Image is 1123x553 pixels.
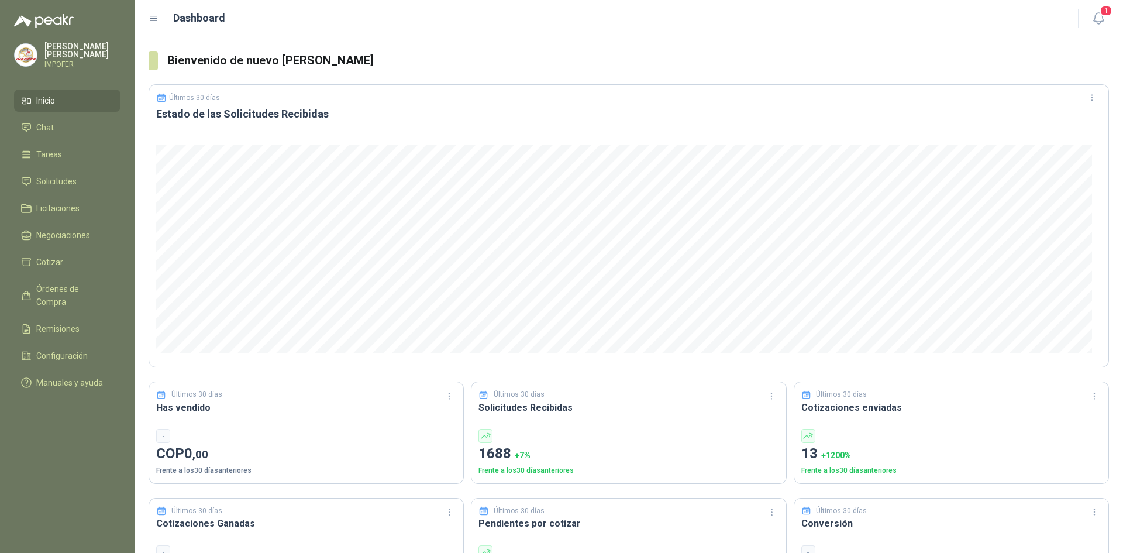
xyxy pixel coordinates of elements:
[14,278,120,313] a: Órdenes de Compra
[36,322,80,335] span: Remisiones
[494,389,545,400] p: Últimos 30 días
[169,94,220,102] p: Últimos 30 días
[14,170,120,193] a: Solicitudes
[15,44,37,66] img: Company Logo
[816,506,867,517] p: Últimos 30 días
[478,516,778,531] h3: Pendientes por cotizar
[156,429,170,443] div: -
[494,506,545,517] p: Últimos 30 días
[173,10,225,26] h1: Dashboard
[14,90,120,112] a: Inicio
[14,345,120,367] a: Configuración
[36,229,90,242] span: Negociaciones
[36,175,77,188] span: Solicitudes
[1100,5,1112,16] span: 1
[478,465,778,476] p: Frente a los 30 días anteriores
[36,202,80,215] span: Licitaciones
[184,445,208,462] span: 0
[801,400,1101,415] h3: Cotizaciones enviadas
[36,376,103,389] span: Manuales y ayuda
[801,443,1101,465] p: 13
[14,224,120,246] a: Negociaciones
[156,516,456,531] h3: Cotizaciones Ganadas
[156,443,456,465] p: COP
[171,389,222,400] p: Últimos 30 días
[14,143,120,166] a: Tareas
[14,116,120,139] a: Chat
[801,516,1101,531] h3: Conversión
[36,148,62,161] span: Tareas
[44,42,120,59] p: [PERSON_NAME] [PERSON_NAME]
[478,443,778,465] p: 1688
[821,451,851,460] span: + 1200 %
[36,121,54,134] span: Chat
[192,448,208,461] span: ,00
[14,197,120,219] a: Licitaciones
[14,318,120,340] a: Remisiones
[14,372,120,394] a: Manuales y ayuda
[14,14,74,28] img: Logo peakr
[44,61,120,68] p: IMPOFER
[36,283,109,308] span: Órdenes de Compra
[167,51,1109,70] h3: Bienvenido de nuevo [PERSON_NAME]
[36,256,63,269] span: Cotizar
[171,506,222,517] p: Últimos 30 días
[156,465,456,476] p: Frente a los 30 días anteriores
[156,400,456,415] h3: Has vendido
[36,94,55,107] span: Inicio
[515,451,531,460] span: + 7 %
[1088,8,1109,29] button: 1
[14,251,120,273] a: Cotizar
[478,400,778,415] h3: Solicitudes Recibidas
[36,349,88,362] span: Configuración
[816,389,867,400] p: Últimos 30 días
[801,465,1101,476] p: Frente a los 30 días anteriores
[156,107,1101,121] h3: Estado de las Solicitudes Recibidas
